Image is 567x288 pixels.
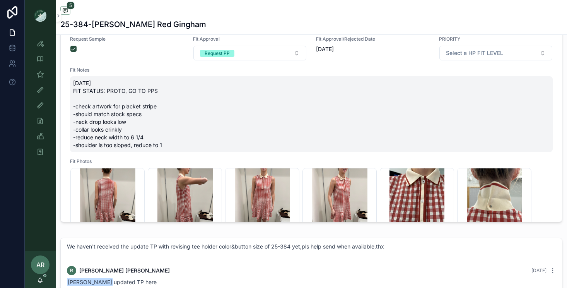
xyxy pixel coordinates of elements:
[79,267,170,274] span: [PERSON_NAME] [PERSON_NAME]
[67,279,157,285] span: updated TP here
[67,2,75,9] span: 5
[70,158,553,165] span: Fit Photos
[193,36,307,42] span: Fit Approval
[36,260,44,269] span: AR
[439,46,552,60] button: Select Button
[70,36,184,42] span: Request Sample
[67,278,113,286] span: [PERSON_NAME]
[60,19,206,30] h1: 25-384-[PERSON_NAME] Red Gingham
[67,242,556,250] p: We haven't received the update TP with revising tee holder color&button size of 25-384 yet,pls he...
[70,267,73,274] span: R
[446,49,503,57] span: Select a HP FIT LEVEL
[439,36,553,42] span: PRIORITY
[25,31,56,169] div: scrollable content
[531,267,547,273] span: [DATE]
[316,36,430,42] span: Fit Approval/Rejected Date
[316,45,430,53] span: [DATE]
[34,9,46,22] img: App logo
[73,79,550,149] span: [DATE] FIT STATUS: PROTO, GO TO PPS -check artwork for placket stripe -should match stock specs -...
[70,67,553,73] span: Fit Notes
[60,6,70,16] button: 5
[193,46,306,60] button: Select Button
[205,50,230,57] div: Request PP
